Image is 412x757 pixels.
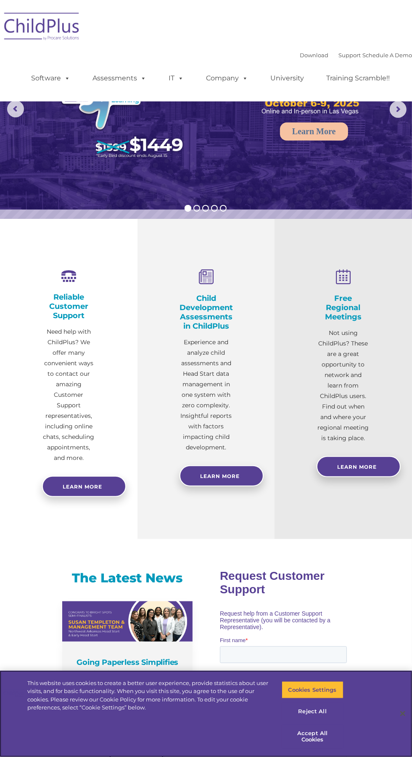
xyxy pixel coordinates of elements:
h4: Child Development Assessments in ChildPlus [180,294,233,331]
a: Software [23,70,79,87]
a: Learn More [317,456,401,477]
span: Learn More [200,473,240,479]
div: This website uses cookies to create a better user experience, provide statistics about user visit... [27,679,269,712]
p: Need help with ChildPlus? We offer many convenient ways to contact our amazing Customer Support r... [42,327,95,463]
button: Reject All [282,703,343,720]
a: Learn more [42,476,126,497]
p: Experience and analyze child assessments and Head Start data management in one system with zero c... [180,337,233,453]
p: Not using ChildPlus? These are a great opportunity to network and learn from ChildPlus users. Fin... [317,328,370,444]
font: | [300,52,412,58]
button: Cookies Settings [282,681,343,699]
h4: Free Regional Meetings [317,294,370,321]
h3: The Latest News [62,570,193,587]
h4: Going Paperless Simplifies Monitoring Data and Running Reports [77,656,180,692]
button: Accept All Cookies [282,725,343,749]
a: Download [300,52,328,58]
a: Support [338,52,361,58]
button: Close [394,704,412,723]
a: IT [160,70,192,87]
a: Learn More [180,465,264,486]
span: Learn more [63,483,102,490]
span: Learn More [337,464,377,470]
h4: Reliable Customer Support [42,292,95,320]
a: University [262,70,312,87]
a: Assessments [84,70,155,87]
a: Company [198,70,256,87]
a: Learn More [280,122,348,141]
a: Training Scramble!! [318,70,398,87]
a: Schedule A Demo [362,52,412,58]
